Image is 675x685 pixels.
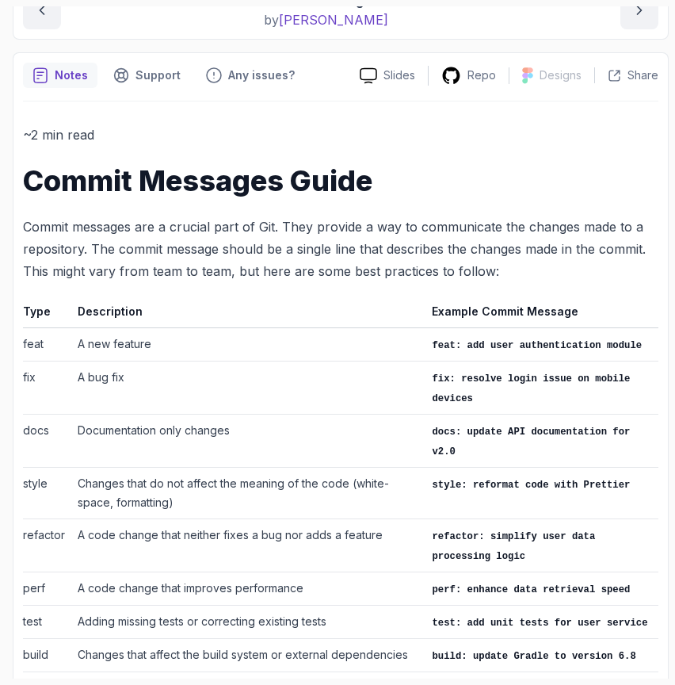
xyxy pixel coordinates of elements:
span: [PERSON_NAME] [279,12,388,28]
p: Slides [383,67,415,83]
a: Repo [429,66,509,86]
p: Share [627,67,658,83]
p: Designs [540,67,582,83]
th: Description [71,301,425,328]
h1: Commit Messages Guide [23,165,658,197]
p: by [264,10,418,29]
code: docs: update API documentation for v2.0 [432,427,630,457]
code: perf: enhance data retrieval speed [432,584,630,595]
p: Notes [55,67,88,83]
code: style: reformat code with Prettier [432,480,630,491]
a: Slides [347,67,428,84]
code: build: update Gradle to version 6.8 [432,651,635,662]
td: docs [23,414,71,467]
td: perf [23,572,71,605]
code: fix: resolve login issue on mobile devices [432,373,630,404]
p: Commit messages are a crucial part of Git. They provide a way to communicate the changes made to ... [23,216,658,282]
td: build [23,638,71,672]
code: refactor: simplify user data processing logic [432,531,595,562]
td: A new feature [71,327,425,361]
p: Repo [467,67,496,83]
th: Example Commit Message [425,301,658,328]
code: feat: add user authentication module [432,340,642,351]
p: Any issues? [228,67,295,83]
td: Changes that do not affect the meaning of the code (white-space, formatting) [71,467,425,519]
td: feat [23,327,71,361]
button: Share [594,67,658,83]
code: test: add unit tests for user service [432,618,647,629]
td: Adding missing tests or correcting existing tests [71,605,425,638]
td: fix [23,361,71,414]
button: Feedback button [196,63,304,88]
td: Changes that affect the build system or external dependencies [71,638,425,672]
td: Documentation only changes [71,414,425,467]
td: refactor [23,519,71,572]
td: A bug fix [71,361,425,414]
p: Support [135,67,181,83]
td: A code change that neither fixes a bug nor adds a feature [71,519,425,572]
th: Type [23,301,71,328]
td: test [23,605,71,638]
p: ~2 min read [23,124,658,146]
td: A code change that improves performance [71,572,425,605]
button: notes button [23,63,97,88]
td: style [23,467,71,519]
button: Support button [104,63,190,88]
